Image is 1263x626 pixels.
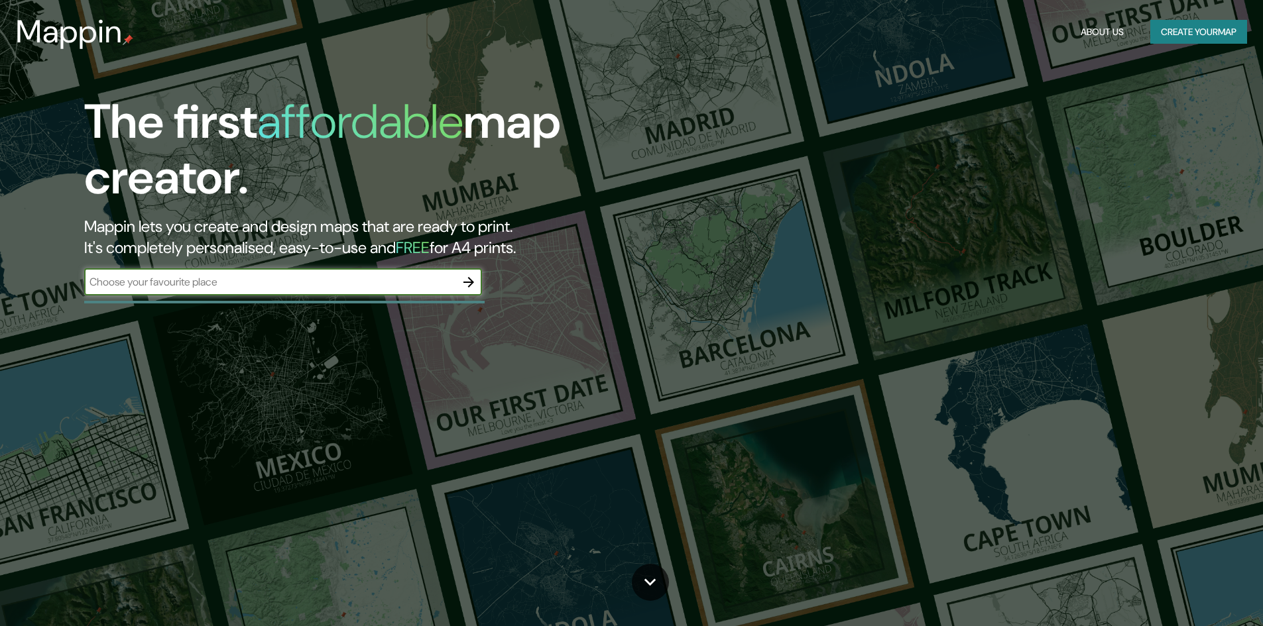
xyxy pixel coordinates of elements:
button: About Us [1075,20,1129,44]
h1: affordable [257,91,463,152]
h5: FREE [396,237,430,258]
button: Create yourmap [1150,20,1247,44]
h2: Mappin lets you create and design maps that are ready to print. It's completely personalised, eas... [84,216,716,258]
input: Choose your favourite place [84,274,455,289]
img: mappin-pin [123,34,133,45]
h3: Mappin [16,13,123,50]
h1: The first map creator. [84,94,716,216]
